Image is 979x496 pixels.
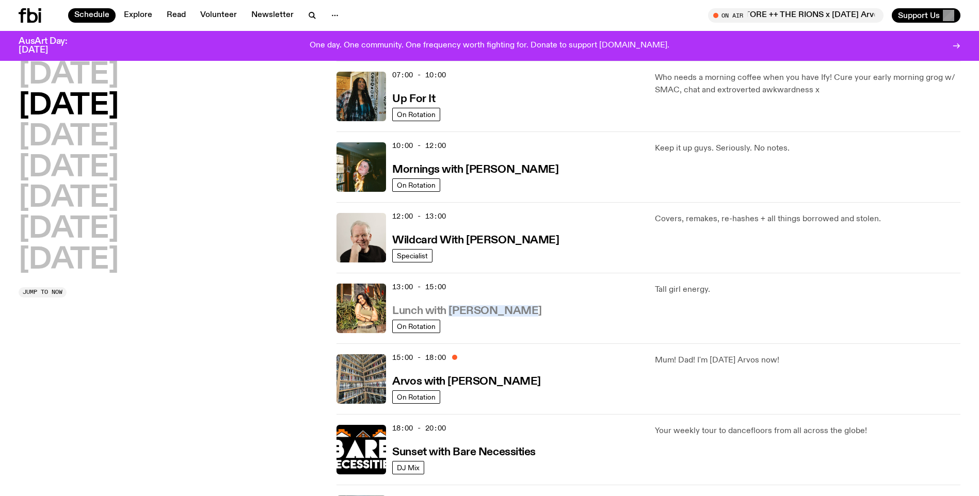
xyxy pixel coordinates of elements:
a: Specialist [392,249,432,262]
span: DJ Mix [397,464,420,471]
a: On Rotation [392,320,440,333]
p: Who needs a morning coffee when you have Ify! Cure your early morning grog w/ SMAC, chat and extr... [655,72,960,96]
a: On Rotation [392,108,440,121]
a: Newsletter [245,8,300,23]
a: Lunch with [PERSON_NAME] [392,304,541,317]
span: On Rotation [397,110,436,118]
img: Bare Necessities [336,425,386,474]
span: 13:00 - 15:00 [392,282,446,292]
a: Read [161,8,192,23]
button: Support Us [892,8,960,23]
h3: Arvos with [PERSON_NAME] [392,376,540,387]
a: Schedule [68,8,116,23]
span: 10:00 - 12:00 [392,141,446,151]
button: [DATE] [19,246,119,275]
a: Mornings with [PERSON_NAME] [392,162,558,175]
button: [DATE] [19,123,119,152]
button: [DATE] [19,215,119,244]
span: On Rotation [397,322,436,330]
p: Mum! Dad! I'm [DATE] Arvos now! [655,354,960,367]
img: Ify - a Brown Skin girl with black braided twists, looking up to the side with her tongue stickin... [336,72,386,121]
p: Keep it up guys. Seriously. No notes. [655,142,960,155]
a: Explore [118,8,158,23]
a: Sunset with Bare Necessities [392,445,536,458]
a: Wildcard With [PERSON_NAME] [392,233,559,246]
h3: Sunset with Bare Necessities [392,447,536,458]
span: 07:00 - 10:00 [392,70,446,80]
img: Tanya is standing in front of plants and a brick fence on a sunny day. She is looking to the left... [336,284,386,333]
p: Covers, remakes, re-hashes + all things borrowed and stolen. [655,213,960,225]
a: Up For It [392,92,435,105]
button: [DATE] [19,184,119,213]
button: [DATE] [19,92,119,121]
h3: Up For It [392,94,435,105]
span: 12:00 - 13:00 [392,211,446,221]
p: Tall girl energy. [655,284,960,296]
a: On Rotation [392,390,440,404]
img: Stuart is smiling charmingly, wearing a black t-shirt against a stark white background. [336,213,386,262]
img: Freya smiles coyly as she poses for the image. [336,142,386,192]
span: 15:00 - 18:00 [392,353,446,362]
span: On Rotation [397,181,436,189]
h3: Lunch with [PERSON_NAME] [392,306,541,317]
span: On Rotation [397,393,436,401]
span: 18:00 - 20:00 [392,423,446,433]
a: On Rotation [392,178,440,192]
span: Specialist [397,252,428,259]
p: Your weekly tour to dancefloors from all across the globe! [655,425,960,437]
h3: Mornings with [PERSON_NAME] [392,164,558,175]
h3: Wildcard With [PERSON_NAME] [392,235,559,246]
img: A corner shot of the fbi music library [336,354,386,404]
button: [DATE] [19,154,119,183]
h3: AusArt Day: [DATE] [19,37,85,55]
span: Support Us [898,11,940,20]
a: Arvos with [PERSON_NAME] [392,374,540,387]
button: [DATE] [19,61,119,90]
span: Jump to now [23,289,62,295]
a: Volunteer [194,8,243,23]
button: Jump to now [19,287,67,297]
p: One day. One community. One frequency worth fighting for. Donate to support [DOMAIN_NAME]. [310,41,669,51]
button: On AirCONVENIENCE STORE ++ THE RIONS x [DATE] Arvos [708,8,884,23]
a: DJ Mix [392,461,424,474]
